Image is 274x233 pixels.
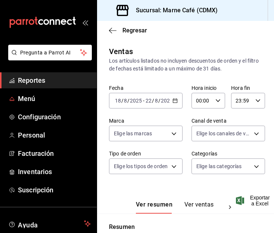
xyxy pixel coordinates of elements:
[237,195,270,207] button: Exportar a Excel
[130,98,142,104] input: ----
[18,130,91,140] span: Personal
[18,148,91,158] span: Facturación
[109,27,147,34] button: Regresar
[184,201,214,214] button: Ver ventas
[82,19,88,25] button: open_drawer_menu
[192,151,265,156] label: Categorías
[18,167,91,177] span: Inventarios
[136,201,222,214] div: navigation tabs
[114,163,168,170] span: Elige los tipos de orden
[127,98,130,104] span: /
[18,112,91,122] span: Configuración
[109,118,183,123] label: Marca
[109,85,183,91] label: Fecha
[18,185,91,195] span: Suscripción
[122,27,147,34] span: Regresar
[20,49,80,57] span: Pregunta a Parrot AI
[145,98,152,104] input: --
[161,98,173,104] input: ----
[109,223,262,232] p: Resumen
[130,6,218,15] h3: Sucursal: Marne Café (CDMX)
[158,98,161,104] span: /
[121,98,124,104] span: /
[18,75,91,85] span: Reportes
[196,163,242,170] span: Elige las categorías
[136,201,172,214] button: Ver resumen
[5,54,92,62] a: Pregunta a Parrot AI
[143,98,144,104] span: -
[8,45,92,60] button: Pregunta a Parrot AI
[152,98,154,104] span: /
[196,130,251,137] span: Elige los canales de venta
[109,57,262,73] div: Los artículos listados no incluyen descuentos de orden y el filtro de fechas está limitado a un m...
[109,46,133,57] div: Ventas
[115,98,121,104] input: --
[18,219,81,228] span: Ayuda
[124,98,127,104] input: --
[192,118,265,123] label: Canal de venta
[109,151,183,156] label: Tipo de orden
[231,85,265,91] label: Hora fin
[192,85,225,91] label: Hora inicio
[114,130,152,137] span: Elige las marcas
[155,98,158,104] input: --
[18,94,91,104] span: Menú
